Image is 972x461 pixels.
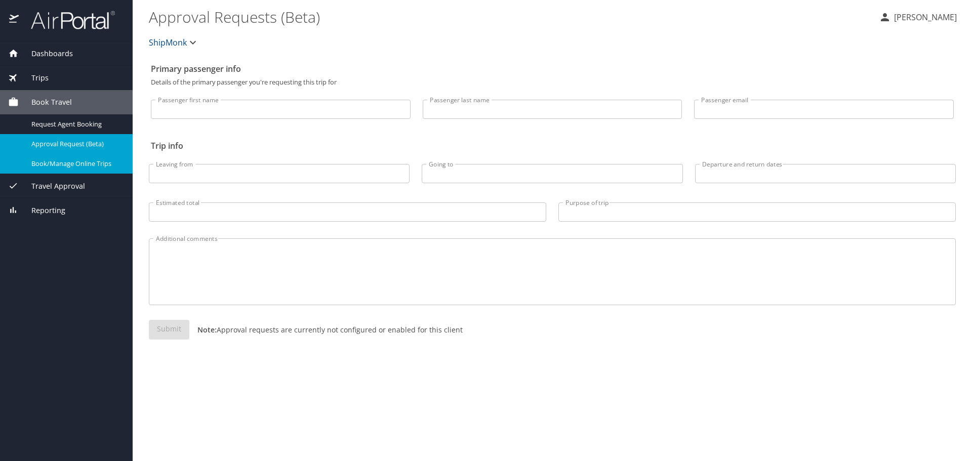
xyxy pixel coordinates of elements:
[151,79,954,86] p: Details of the primary passenger you're requesting this trip for
[145,32,203,53] button: ShipMonk
[891,11,957,23] p: [PERSON_NAME]
[20,10,115,30] img: airportal-logo.png
[19,205,65,216] span: Reporting
[9,10,20,30] img: icon-airportal.png
[19,97,72,108] span: Book Travel
[19,48,73,59] span: Dashboards
[151,138,954,154] h2: Trip info
[31,119,120,129] span: Request Agent Booking
[149,1,871,32] h1: Approval Requests (Beta)
[31,159,120,169] span: Book/Manage Online Trips
[149,35,187,50] span: ShipMonk
[19,181,85,192] span: Travel Approval
[19,72,49,83] span: Trips
[875,8,961,26] button: [PERSON_NAME]
[189,324,463,335] p: Approval requests are currently not configured or enabled for this client
[31,139,120,149] span: Approval Request (Beta)
[197,325,217,334] strong: Note:
[151,61,954,77] h2: Primary passenger info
